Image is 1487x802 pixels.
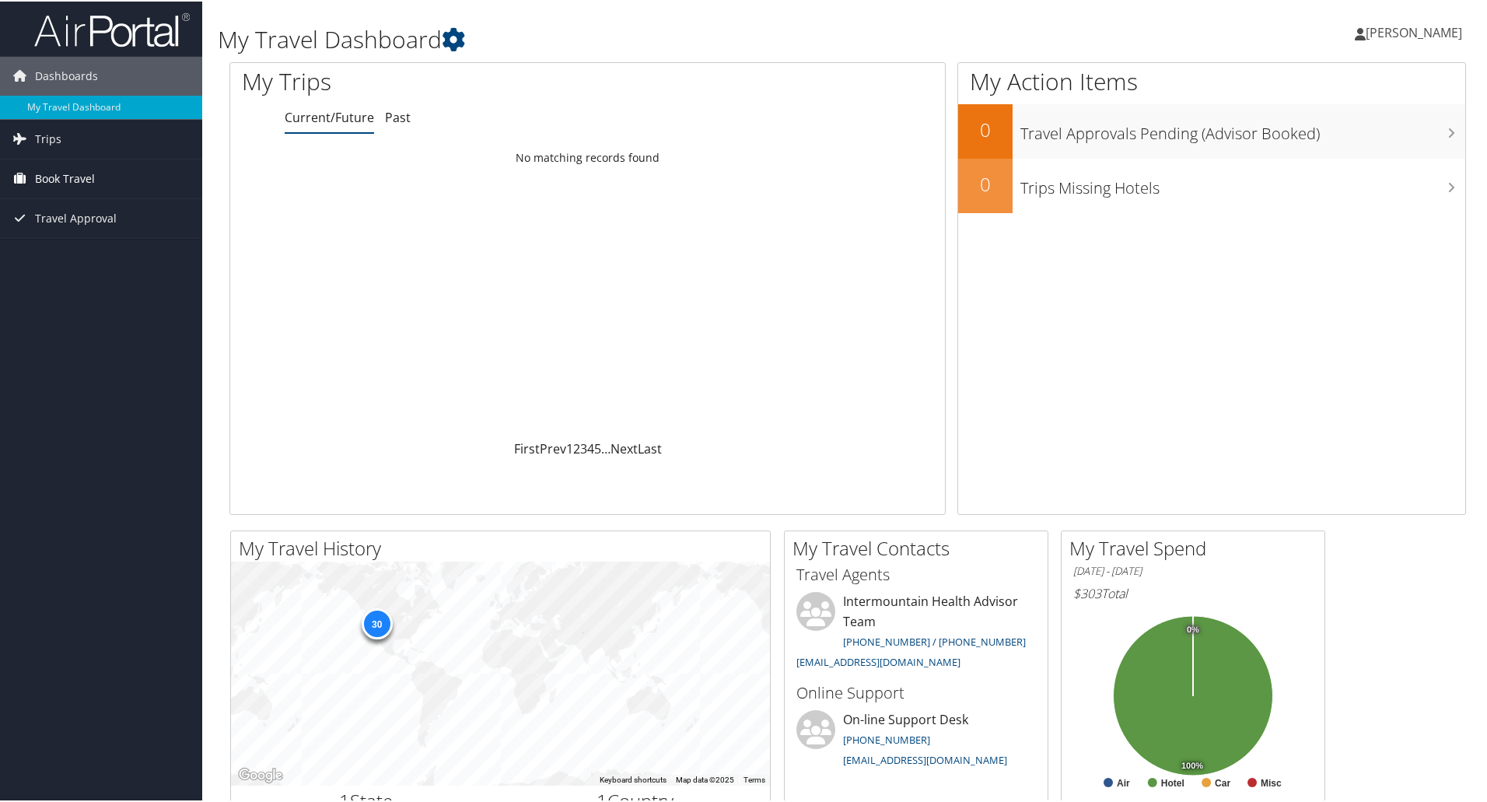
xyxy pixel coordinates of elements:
text: Car [1215,776,1230,787]
span: $303 [1073,583,1101,601]
span: Dashboards [35,55,98,94]
tspan: 0% [1187,624,1199,633]
a: Open this area in Google Maps (opens a new window) [235,764,286,784]
h2: 0 [958,115,1013,142]
a: 1 [566,439,573,456]
h1: My Travel Dashboard [218,22,1058,54]
a: [PHONE_NUMBER] / [PHONE_NUMBER] [843,633,1026,647]
a: 0Trips Missing Hotels [958,157,1465,212]
text: Misc [1261,776,1282,787]
a: Next [611,439,638,456]
a: [EMAIL_ADDRESS][DOMAIN_NAME] [843,751,1007,765]
h3: Travel Approvals Pending (Advisor Booked) [1020,114,1465,143]
li: Intermountain Health Advisor Team [789,590,1044,674]
a: 4 [587,439,594,456]
td: No matching records found [230,142,945,170]
a: Terms (opens in new tab) [743,774,765,783]
h1: My Action Items [958,64,1465,96]
h1: My Trips [242,64,635,96]
h6: [DATE] - [DATE] [1073,562,1313,577]
span: … [601,439,611,456]
a: 0Travel Approvals Pending (Advisor Booked) [958,103,1465,157]
span: Map data ©2025 [676,774,734,783]
a: [EMAIL_ADDRESS][DOMAIN_NAME] [796,653,960,667]
span: [PERSON_NAME] [1366,23,1462,40]
a: Past [385,107,411,124]
button: Keyboard shortcuts [600,773,667,784]
a: Prev [540,439,566,456]
h6: Total [1073,583,1313,601]
a: [PHONE_NUMBER] [843,731,930,745]
a: Current/Future [285,107,374,124]
img: airportal-logo.png [34,10,190,47]
a: First [514,439,540,456]
span: Book Travel [35,158,95,197]
h3: Trips Missing Hotels [1020,168,1465,198]
h2: 0 [958,170,1013,196]
h3: Travel Agents [796,562,1036,584]
a: 2 [573,439,580,456]
img: Google [235,764,286,784]
text: Hotel [1161,776,1184,787]
a: 3 [580,439,587,456]
h2: My Travel History [239,534,770,560]
span: Trips [35,118,61,157]
text: Air [1117,776,1130,787]
a: Last [638,439,662,456]
div: 30 [361,607,392,638]
h3: Online Support [796,681,1036,702]
li: On-line Support Desk [789,709,1044,772]
h2: My Travel Contacts [792,534,1048,560]
a: [PERSON_NAME] [1355,8,1478,54]
a: 5 [594,439,601,456]
tspan: 100% [1181,760,1203,769]
h2: My Travel Spend [1069,534,1324,560]
span: Travel Approval [35,198,117,236]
